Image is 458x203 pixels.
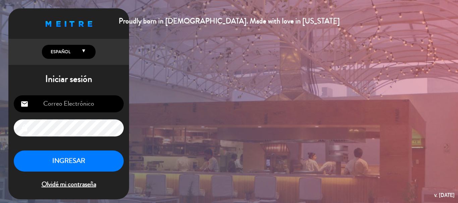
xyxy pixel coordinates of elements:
i: lock [20,124,28,132]
div: v. [DATE] [434,191,455,200]
h1: Iniciar sesión [8,74,129,85]
button: INGRESAR [14,150,124,172]
input: Correo Electrónico [14,95,124,112]
span: Olvidé mi contraseña [14,179,124,190]
i: email [20,100,28,108]
span: Español [49,48,70,55]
